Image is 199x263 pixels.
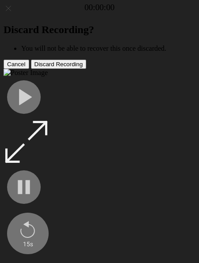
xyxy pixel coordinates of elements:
h2: Discard Recording? [4,24,195,36]
li: You will not be able to recover this once discarded. [21,45,195,53]
img: Poster Image [4,69,48,77]
a: 00:00:00 [84,3,115,12]
button: Discard Recording [31,60,87,69]
button: Cancel [4,60,29,69]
